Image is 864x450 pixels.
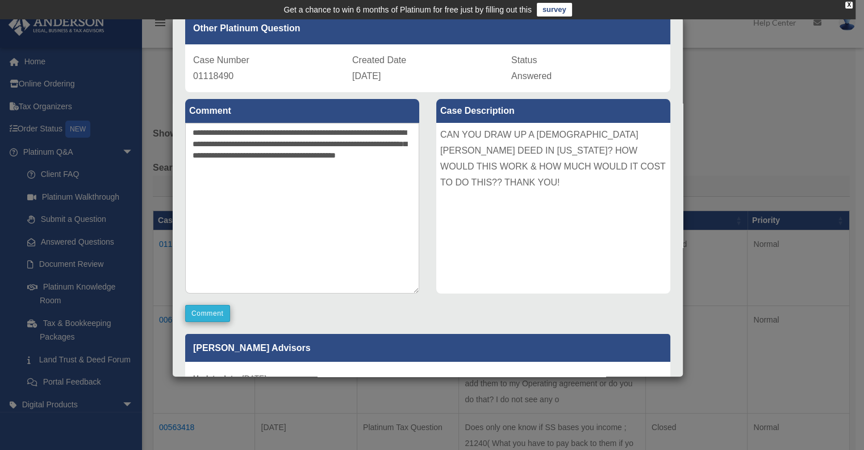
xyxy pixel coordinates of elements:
button: Comment [185,305,230,322]
div: close [845,2,853,9]
span: Status [511,55,537,65]
label: Comment [185,99,419,123]
a: survey [537,3,572,16]
small: [DATE] [193,374,266,382]
div: CAN YOU DRAW UP A [DEMOGRAPHIC_DATA] [PERSON_NAME] DEED IN [US_STATE]? HOW WOULD THIS WORK & HOW ... [436,123,670,294]
p: [PERSON_NAME] Advisors [185,334,670,362]
span: Created Date [352,55,406,65]
div: Get a chance to win 6 months of Platinum for free just by filling out this [283,3,532,16]
div: Other Platinum Question [185,13,670,44]
label: Case Description [436,99,670,123]
span: 01118490 [193,71,233,81]
span: Answered [511,71,552,81]
b: Update date : [193,374,242,382]
span: Case Number [193,55,249,65]
span: [DATE] [352,71,381,81]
